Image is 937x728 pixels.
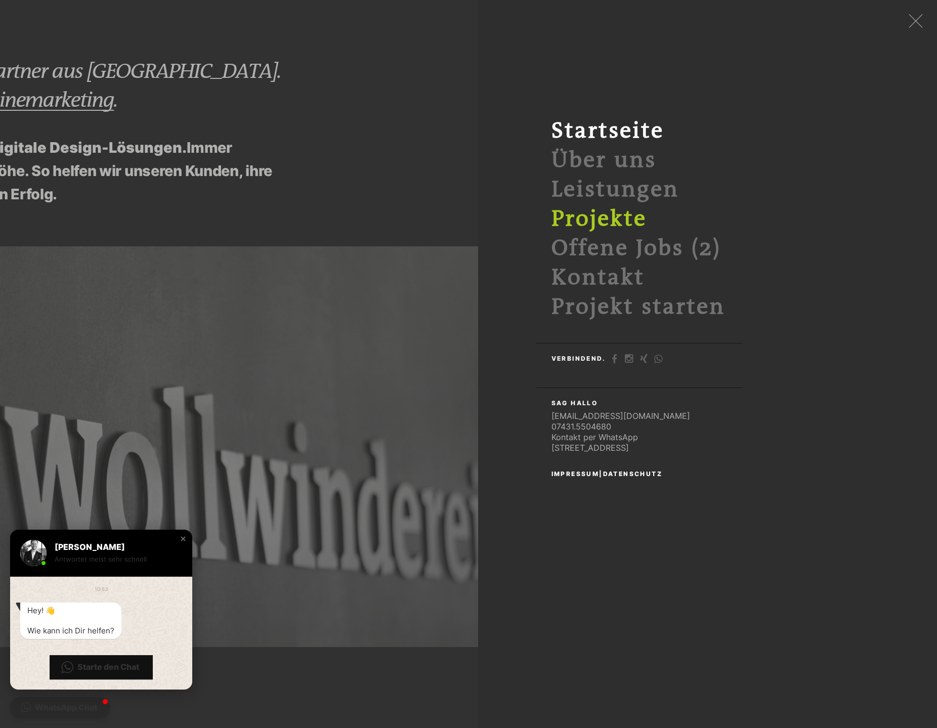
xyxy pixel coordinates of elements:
button: WhatsApp Chat [10,697,110,718]
div: Hey! 👋 [27,606,114,616]
a: Projekt starten [551,294,725,320]
a: Offene Jobs (2) [551,236,721,261]
h4: | [551,471,664,477]
span: Starte den Chat [77,662,139,672]
a: Kontakt [551,265,645,290]
h4: Verbindend. [551,356,608,362]
a: [STREET_ADDRESS] [551,443,629,453]
a: Kontakt per WhatsApp [551,432,638,442]
a: Impressum [551,470,600,478]
a: Projekte [551,206,647,232]
div: Wie kann ich Dir helfen? [27,626,114,636]
p: Antwortet meist sehr schnell [55,554,174,565]
div: [PERSON_NAME] [55,542,174,552]
a: Über uns [551,148,656,173]
a: Datenschutz [603,470,662,478]
img: Manuel Wollwinder [20,540,47,566]
a: Leistungen [551,177,679,202]
strong: Startseite [551,118,664,144]
button: Starte den Chat [50,655,153,679]
div: Close chat window [178,534,188,544]
div: 10:53 [95,584,108,594]
a: [EMAIL_ADDRESS][DOMAIN_NAME] [551,411,690,421]
h4: Sag Hallo [551,400,600,406]
a: 07431.5504680 [551,421,611,432]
